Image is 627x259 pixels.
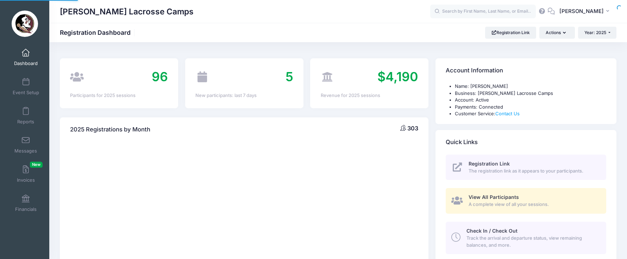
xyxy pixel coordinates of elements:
[469,168,598,175] span: The registration link as it appears to your participants.
[60,29,137,36] h1: Registration Dashboard
[455,83,606,90] li: Name: [PERSON_NAME]
[14,60,38,66] span: Dashboard
[446,155,606,180] a: Registration Link The registration link as it appears to your participants.
[584,30,606,35] span: Year: 2025
[286,69,293,84] span: 5
[446,61,503,81] h4: Account Information
[17,119,34,125] span: Reports
[9,45,43,70] a: Dashboard
[466,228,518,234] span: Check In / Check Out
[455,110,606,117] li: Customer Service:
[559,7,604,15] span: [PERSON_NAME]
[9,74,43,99] a: Event Setup
[446,132,478,152] h4: Quick Links
[539,27,575,39] button: Actions
[152,69,168,84] span: 96
[70,92,168,99] div: Participants for 2025 sessions
[9,191,43,215] a: Financials
[469,161,510,167] span: Registration Link
[17,177,35,183] span: Invoices
[495,111,520,116] a: Contact Us
[455,90,606,97] li: Business: [PERSON_NAME] Lacrosse Camps
[9,162,43,186] a: InvoicesNew
[9,103,43,128] a: Reports
[446,222,606,254] a: Check In / Check Out Track the arrival and departure status, view remaining balances, and more.
[321,92,419,99] div: Revenue for 2025 sessions
[195,92,293,99] div: New participants: last 7 days
[578,27,616,39] button: Year: 2025
[30,162,43,168] span: New
[469,194,519,200] span: View All Participants
[70,119,150,140] h4: 2025 Registrations by Month
[469,201,598,208] span: A complete view of all your sessions.
[455,97,606,104] li: Account: Active
[9,132,43,157] a: Messages
[377,69,418,84] span: $4,190
[15,206,37,212] span: Financials
[485,27,536,39] a: Registration Link
[455,104,606,111] li: Payments: Connected
[430,5,536,19] input: Search by First Name, Last Name, or Email...
[13,90,39,96] span: Event Setup
[12,11,38,37] img: Sara Tisdale Lacrosse Camps
[446,188,606,214] a: View All Participants A complete view of all your sessions.
[466,235,598,248] span: Track the arrival and departure status, view remaining balances, and more.
[555,4,616,20] button: [PERSON_NAME]
[60,4,194,20] h1: [PERSON_NAME] Lacrosse Camps
[407,125,418,132] span: 303
[14,148,37,154] span: Messages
